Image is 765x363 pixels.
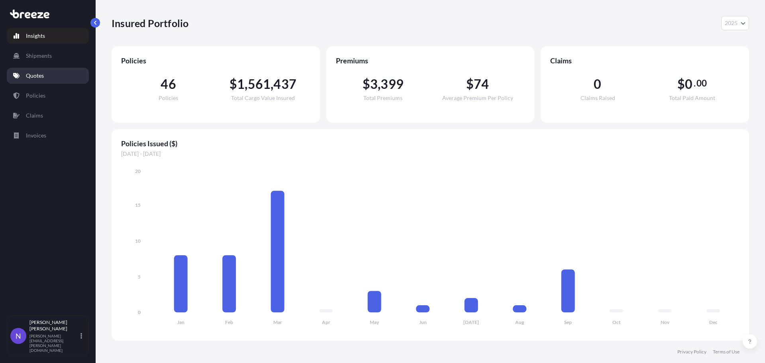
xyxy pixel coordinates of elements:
a: Terms of Use [713,349,739,355]
p: Quotes [26,72,44,80]
span: 46 [161,78,176,90]
p: Invoices [26,131,46,139]
tspan: 20 [135,168,141,174]
span: Total Paid Amount [669,95,715,101]
a: Quotes [7,68,89,84]
tspan: Jan [177,319,184,325]
span: Policies [121,56,310,65]
span: [DATE] - [DATE] [121,150,739,158]
span: N [16,332,21,340]
tspan: Apr [322,319,330,325]
a: Insights [7,28,89,44]
span: , [271,78,273,90]
a: Claims [7,108,89,124]
a: Privacy Policy [677,349,706,355]
tspan: Oct [612,319,621,325]
p: Shipments [26,52,52,60]
span: 00 [696,80,707,86]
tspan: May [370,319,379,325]
span: 2025 [725,19,738,27]
span: , [378,78,381,90]
span: 437 [273,78,296,90]
tspan: Mar [273,319,282,325]
span: Policies [159,95,178,101]
a: Shipments [7,48,89,64]
p: [PERSON_NAME] [PERSON_NAME] [29,319,79,332]
span: , [245,78,247,90]
tspan: 0 [138,309,141,315]
span: Total Premiums [363,95,402,101]
tspan: 5 [138,274,141,280]
span: Claims Raised [581,95,615,101]
tspan: Dec [709,319,718,325]
span: 74 [474,78,489,90]
span: 399 [381,78,404,90]
span: Policies Issued ($) [121,139,739,148]
tspan: [DATE] [463,319,479,325]
tspan: 10 [135,238,141,244]
span: $ [363,78,370,90]
span: . [694,80,696,86]
button: Year Selector [721,16,749,30]
tspan: 15 [135,202,141,208]
span: Premiums [336,56,525,65]
span: 1 [237,78,245,90]
p: Insured Portfolio [112,17,188,29]
span: $ [229,78,237,90]
p: [PERSON_NAME][EMAIL_ADDRESS][PERSON_NAME][DOMAIN_NAME] [29,334,79,353]
a: Invoices [7,128,89,143]
span: 3 [370,78,378,90]
span: 0 [685,78,692,90]
p: Claims [26,112,43,120]
span: 561 [248,78,271,90]
span: $ [677,78,685,90]
span: $ [466,78,474,90]
tspan: Feb [225,319,233,325]
span: Average Premium Per Policy [442,95,513,101]
span: Total Cargo Value Insured [231,95,295,101]
tspan: Jun [419,319,427,325]
span: Claims [550,56,739,65]
p: Policies [26,92,45,100]
tspan: Sep [564,319,572,325]
tspan: Nov [661,319,670,325]
a: Policies [7,88,89,104]
p: Insights [26,32,45,40]
span: 0 [594,78,601,90]
tspan: Aug [515,319,524,325]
